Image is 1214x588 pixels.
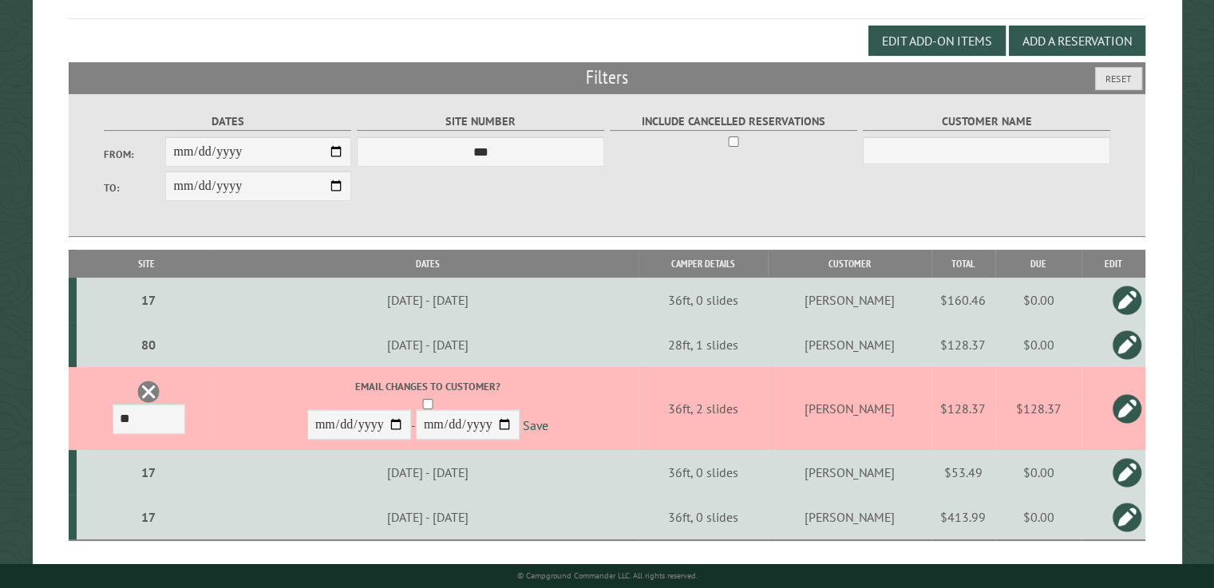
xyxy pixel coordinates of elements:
a: Delete this reservation [136,380,160,404]
div: 17 [83,464,214,480]
td: $53.49 [931,450,995,495]
label: Customer Name [863,112,1111,131]
td: [PERSON_NAME] [768,367,931,450]
td: 28ft, 1 slides [639,322,768,367]
label: Site Number [357,112,605,131]
a: Save [523,417,548,433]
td: $0.00 [995,278,1082,322]
div: [DATE] - [DATE] [219,337,636,353]
td: $0.00 [995,495,1082,540]
label: Include Cancelled Reservations [610,112,858,131]
th: Site [77,250,216,278]
td: [PERSON_NAME] [768,495,931,540]
div: - [219,379,636,444]
h2: Filters [69,62,1145,93]
div: [DATE] - [DATE] [219,464,636,480]
div: [DATE] - [DATE] [219,509,636,525]
th: Edit [1082,250,1145,278]
label: To: [104,180,166,195]
button: Add a Reservation [1009,26,1145,56]
button: Reset [1095,67,1142,90]
div: [DATE] - [DATE] [219,292,636,308]
small: © Campground Commander LLC. All rights reserved. [517,570,698,581]
button: Edit Add-on Items [868,26,1006,56]
td: $0.00 [995,450,1082,495]
td: $0.00 [995,322,1082,367]
label: From: [104,147,166,162]
div: 17 [83,292,214,308]
th: Due [995,250,1082,278]
td: $128.37 [995,367,1082,450]
td: $128.37 [931,322,995,367]
td: 36ft, 0 slides [639,495,768,540]
td: [PERSON_NAME] [768,278,931,322]
td: $160.46 [931,278,995,322]
td: 36ft, 0 slides [639,278,768,322]
td: [PERSON_NAME] [768,322,931,367]
div: 17 [83,509,214,525]
label: Dates [104,112,352,131]
div: 80 [83,337,214,353]
th: Customer [768,250,931,278]
th: Camper Details [639,250,768,278]
td: [PERSON_NAME] [768,450,931,495]
th: Total [931,250,995,278]
td: 36ft, 0 slides [639,450,768,495]
td: 36ft, 2 slides [639,367,768,450]
td: $128.37 [931,367,995,450]
th: Dates [216,250,639,278]
label: Email changes to customer? [219,379,636,394]
td: $413.99 [931,495,995,540]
